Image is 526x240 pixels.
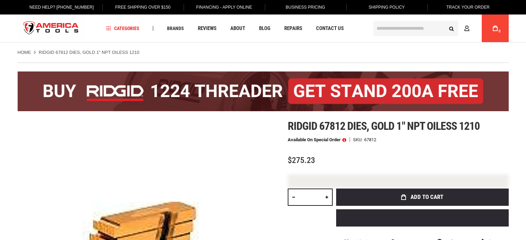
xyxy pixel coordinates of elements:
[313,24,347,33] a: Contact Us
[18,16,85,41] img: America Tools
[288,137,346,142] p: Available on Special Order
[198,26,216,31] span: Reviews
[364,137,376,142] div: 67812
[256,24,274,33] a: Blog
[499,29,501,33] span: 0
[227,24,248,33] a: About
[167,26,184,31] span: Brands
[18,71,509,111] img: BOGO: Buy the RIDGID® 1224 Threader (26092), get the 92467 200A Stand FREE!
[369,5,405,10] span: Shipping Policy
[18,49,31,56] a: Home
[353,137,364,142] strong: SKU
[164,24,187,33] a: Brands
[106,26,139,31] span: Categories
[489,15,502,42] a: 0
[336,189,509,206] button: Add to Cart
[18,16,85,41] a: store logo
[284,26,302,31] span: Repairs
[316,26,344,31] span: Contact Us
[281,24,305,33] a: Repairs
[230,26,245,31] span: About
[195,24,220,33] a: Reviews
[288,119,480,133] span: Ridgid 67812 dies, gold 1" npt oiless 1210
[445,22,458,35] button: Search
[39,50,139,55] strong: RIDGID 67812 DIES, GOLD 1" NPT OILESS 1210
[259,26,270,31] span: Blog
[288,155,315,165] span: $275.23
[410,194,443,200] span: Add to Cart
[103,24,142,33] a: Categories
